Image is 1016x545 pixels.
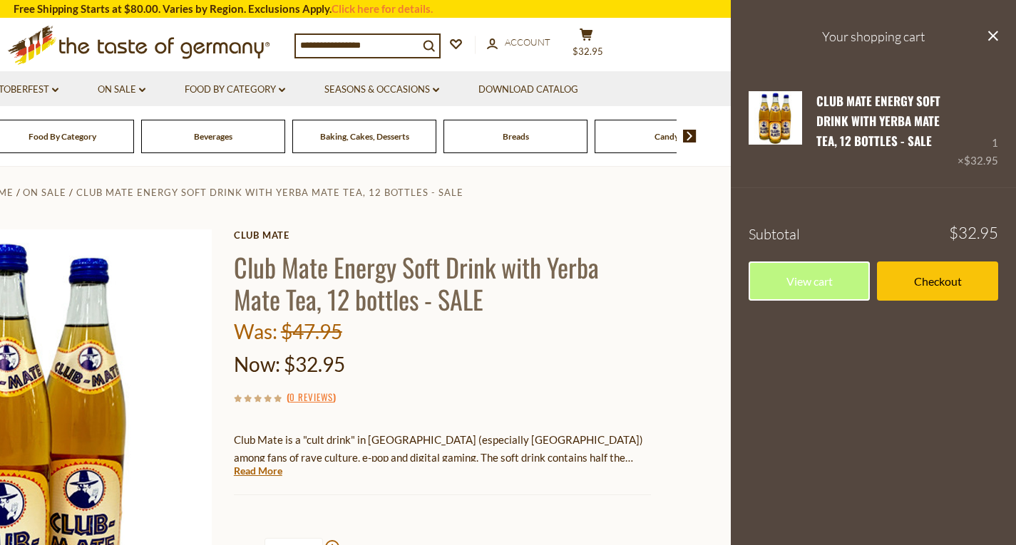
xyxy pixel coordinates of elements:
[320,131,409,142] a: Baking, Cakes, Desserts
[655,131,679,142] a: Candy
[324,82,439,98] a: Seasons & Occasions
[234,251,651,315] h1: Club Mate Energy Soft Drink with Yerba Mate Tea, 12 bottles - SALE
[234,229,651,241] a: Club Mate
[23,187,66,198] a: On Sale
[234,431,651,467] p: Club Mate is a "cult drink" in [GEOGRAPHIC_DATA] (especially [GEOGRAPHIC_DATA]) among fans of rav...
[289,390,333,405] a: 0 Reviews
[234,352,280,376] label: Now:
[964,154,998,167] span: $32.95
[332,2,433,15] a: Click here for details.
[98,82,145,98] a: On Sale
[284,352,345,376] span: $32.95
[749,261,870,301] a: View cart
[683,130,697,142] img: next arrow
[949,225,998,241] span: $32.95
[749,225,800,243] span: Subtotal
[816,92,940,150] a: Club Mate Energy Soft Drink with Yerba Mate Tea, 12 bottles - SALE
[234,319,277,343] label: Was:
[281,319,342,343] span: $47.95
[503,131,529,142] a: Breads
[76,187,463,198] a: Club Mate Energy Soft Drink with Yerba Mate Tea, 12 bottles - SALE
[877,261,998,301] a: Checkout
[185,82,285,98] a: Food By Category
[478,82,578,98] a: Download Catalog
[573,46,603,57] span: $32.95
[958,91,998,170] div: 1 ×
[29,131,96,142] a: Food By Category
[234,464,282,478] a: Read More
[487,35,550,51] a: Account
[287,390,336,404] span: ( )
[194,131,232,142] a: Beverages
[749,91,802,170] a: Club Mate Energy Soft Drink with Yerba Mate Tea, 12 bottles - SALE
[749,91,802,145] img: Club Mate Energy Soft Drink with Yerba Mate Tea, 12 bottles - SALE
[565,28,608,63] button: $32.95
[505,36,550,48] span: Account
